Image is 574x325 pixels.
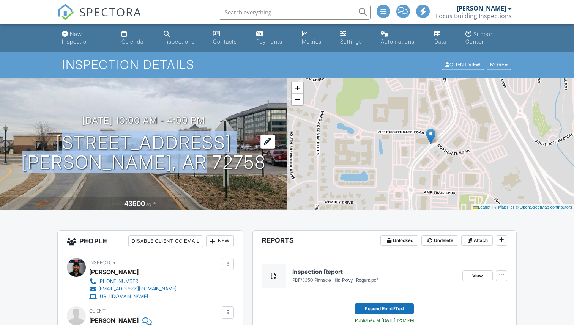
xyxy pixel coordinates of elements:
[426,129,435,144] img: Marker
[295,83,300,93] span: +
[516,205,572,209] a: © OpenStreetMap contributors
[337,27,372,49] a: Settings
[340,38,362,45] div: Settings
[434,38,446,45] div: Data
[89,266,139,278] div: [PERSON_NAME]
[22,133,266,173] h1: [STREET_ADDRESS] [PERSON_NAME], AR 72758
[473,205,490,209] a: Leaflet
[457,5,506,12] div: [PERSON_NAME]
[431,27,456,49] a: Data
[302,38,322,45] div: Metrics
[89,260,115,265] span: Inspector
[98,278,140,284] div: [PHONE_NUMBER]
[57,10,142,26] a: SPECTORA
[441,61,486,67] a: Client View
[124,199,145,207] div: 43500
[79,4,142,20] span: SPECTORA
[89,308,106,314] span: Client
[442,60,484,70] div: Client View
[128,235,203,247] div: Disable Client CC Email
[98,286,177,292] div: [EMAIL_ADDRESS][DOMAIN_NAME]
[59,27,112,49] a: New Inspection
[89,285,177,293] a: [EMAIL_ADDRESS][DOMAIN_NAME]
[164,38,195,45] div: Inspections
[492,205,493,209] span: |
[82,115,205,126] h3: [DATE] 10:00 am - 4:00 pm
[58,231,243,252] h3: People
[494,205,514,209] a: © MapTiler
[256,38,282,45] div: Payments
[121,38,145,45] div: Calendar
[292,94,303,105] a: Zoom out
[62,58,512,71] h1: Inspection Details
[98,294,148,300] div: [URL][DOMAIN_NAME]
[253,27,293,49] a: Payments
[295,94,300,104] span: −
[62,31,90,45] div: New Inspection
[118,27,154,49] a: Calendar
[146,201,157,207] span: sq. ft.
[487,60,511,70] div: More
[299,27,331,49] a: Metrics
[462,27,515,49] a: Support Center
[206,235,234,247] div: New
[378,27,425,49] a: Automations (Advanced)
[219,5,371,20] input: Search everything...
[161,27,204,49] a: Inspections
[465,31,494,45] div: Support Center
[292,82,303,94] a: Zoom in
[381,38,415,45] div: Automations
[89,278,177,285] a: [PHONE_NUMBER]
[213,38,237,45] div: Contacts
[57,4,74,20] img: The Best Home Inspection Software - Spectora
[210,27,247,49] a: Contacts
[436,12,512,20] div: Focus Building Inspections
[89,293,177,300] a: [URL][DOMAIN_NAME]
